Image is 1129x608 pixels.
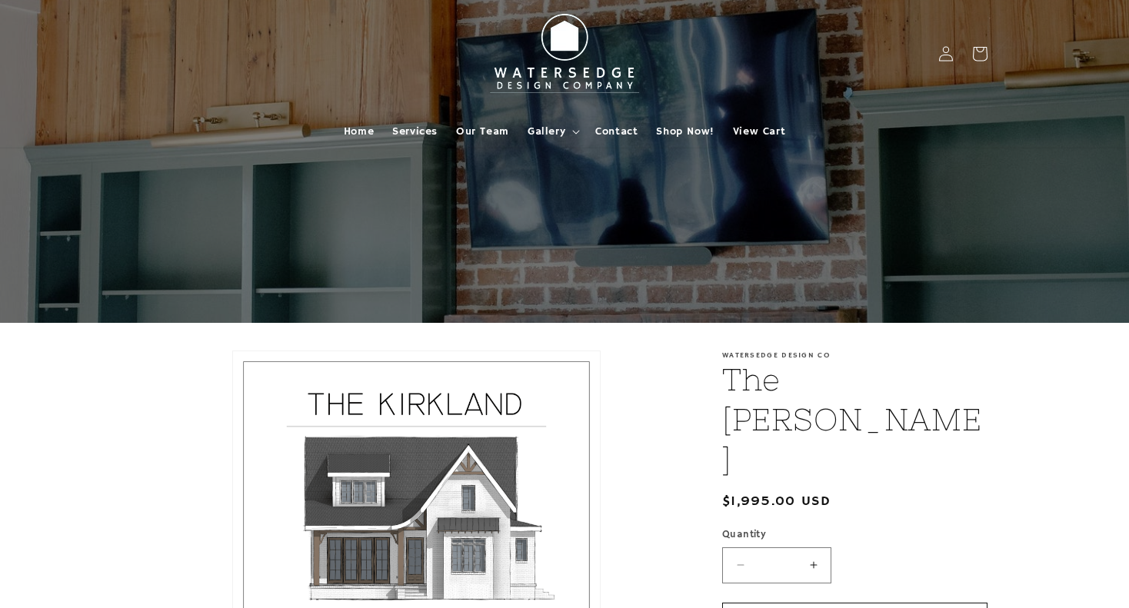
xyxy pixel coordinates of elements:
[447,115,518,148] a: Our Team
[647,115,723,148] a: Shop Now!
[586,115,647,148] a: Contact
[392,125,438,138] span: Services
[480,6,649,101] img: Watersedge Design Co
[722,360,987,480] h1: The [PERSON_NAME]
[722,491,831,512] span: $1,995.00 USD
[656,125,714,138] span: Shop Now!
[456,125,509,138] span: Our Team
[722,527,987,543] label: Quantity
[595,125,638,138] span: Contact
[344,125,374,138] span: Home
[724,115,794,148] a: View Cart
[528,125,565,138] span: Gallery
[518,115,586,148] summary: Gallery
[383,115,447,148] a: Services
[733,125,785,138] span: View Cart
[722,351,987,360] p: Watersedge Design Co
[335,115,383,148] a: Home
